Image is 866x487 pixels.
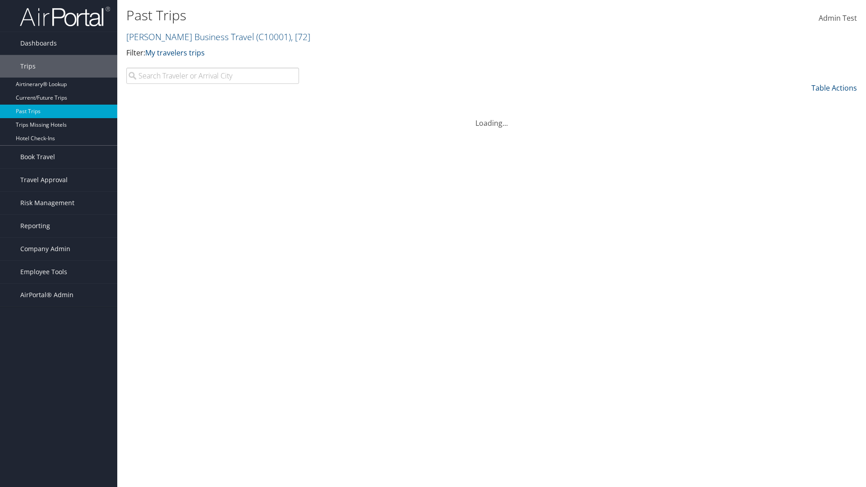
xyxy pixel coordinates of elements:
input: Search Traveler or Arrival City [126,68,299,84]
h1: Past Trips [126,6,613,25]
div: Loading... [126,107,857,129]
span: Risk Management [20,192,74,214]
span: Dashboards [20,32,57,55]
p: Filter: [126,47,613,59]
a: Admin Test [819,5,857,32]
span: ( C10001 ) [256,31,291,43]
span: AirPortal® Admin [20,284,74,306]
span: Travel Approval [20,169,68,191]
img: airportal-logo.png [20,6,110,27]
span: Company Admin [20,238,70,260]
span: Admin Test [819,13,857,23]
span: Trips [20,55,36,78]
span: , [ 72 ] [291,31,310,43]
span: Reporting [20,215,50,237]
a: Table Actions [811,83,857,93]
span: Book Travel [20,146,55,168]
a: [PERSON_NAME] Business Travel [126,31,310,43]
span: Employee Tools [20,261,67,283]
a: My travelers trips [145,48,205,58]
